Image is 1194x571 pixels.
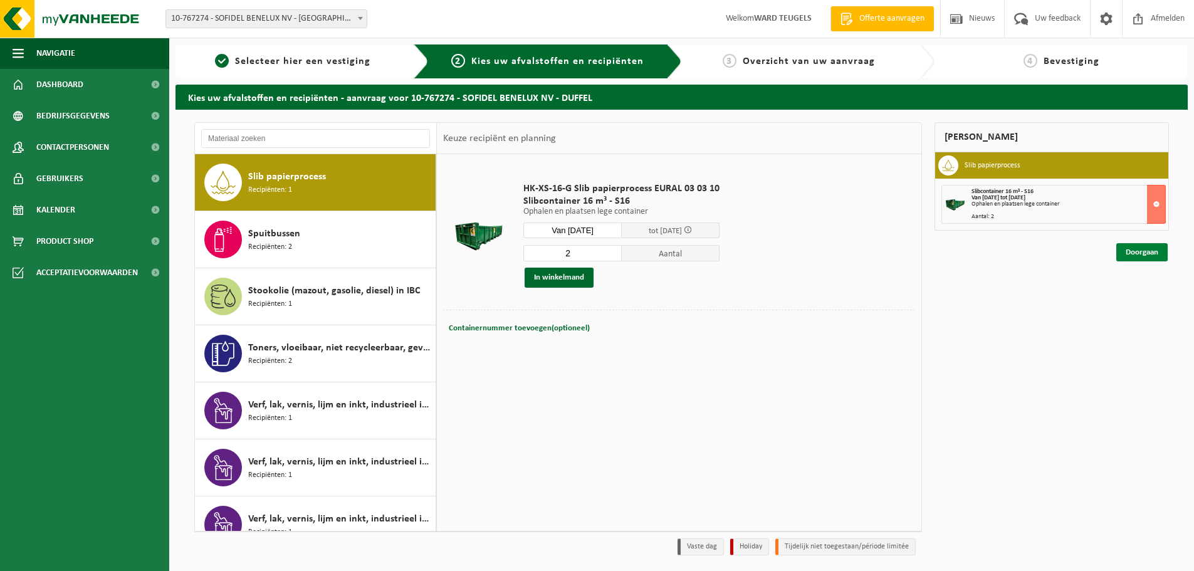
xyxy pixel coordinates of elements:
[775,538,916,555] li: Tijdelijk niet toegestaan/période limitée
[437,123,562,154] div: Keuze recipiënt en planning
[971,194,1025,201] strong: Van [DATE] tot [DATE]
[195,325,436,382] button: Toners, vloeibaar, niet recycleerbaar, gevaarlijk Recipiënten: 2
[248,184,292,196] span: Recipiënten: 1
[449,324,590,332] span: Containernummer toevoegen(optioneel)
[36,194,75,226] span: Kalender
[36,257,138,288] span: Acceptatievoorwaarden
[165,9,367,28] span: 10-767274 - SOFIDEL BENELUX NV - DUFFEL
[248,511,432,526] span: Verf, lak, vernis, lijm en inkt, industrieel in kleinverpakking
[248,226,300,241] span: Spuitbussen
[195,382,436,439] button: Verf, lak, vernis, lijm en inkt, industrieel in 200lt-vat Recipiënten: 1
[195,154,436,211] button: Slib papierprocess Recipiënten: 1
[971,214,1165,220] div: Aantal: 2
[36,100,110,132] span: Bedrijfsgegevens
[451,54,465,68] span: 2
[649,227,682,235] span: tot [DATE]
[754,14,812,23] strong: WARD TEUGELS
[723,54,736,68] span: 3
[248,355,292,367] span: Recipiënten: 2
[195,211,436,268] button: Spuitbussen Recipiënten: 2
[730,538,769,555] li: Holiday
[448,320,591,337] button: Containernummer toevoegen(optioneel)
[36,38,75,69] span: Navigatie
[523,195,720,207] span: Slibcontainer 16 m³ - S16
[182,54,404,69] a: 1Selecteer hier een vestiging
[248,526,292,538] span: Recipiënten: 1
[743,56,875,66] span: Overzicht van uw aanvraag
[935,122,1169,152] div: [PERSON_NAME]
[166,10,367,28] span: 10-767274 - SOFIDEL BENELUX NV - DUFFEL
[965,155,1020,175] h3: Slib papierprocess
[971,201,1165,207] div: Ophalen en plaatsen lege container
[622,245,720,261] span: Aantal
[248,454,432,469] span: Verf, lak, vernis, lijm en inkt, industrieel in IBC
[678,538,724,555] li: Vaste dag
[235,56,370,66] span: Selecteer hier een vestiging
[971,188,1034,195] span: Slibcontainer 16 m³ - S16
[248,241,292,253] span: Recipiënten: 2
[1116,243,1168,261] a: Doorgaan
[195,268,436,325] button: Stookolie (mazout, gasolie, diesel) in IBC Recipiënten: 1
[248,340,432,355] span: Toners, vloeibaar, niet recycleerbaar, gevaarlijk
[36,69,83,100] span: Dashboard
[248,412,292,424] span: Recipiënten: 1
[471,56,644,66] span: Kies uw afvalstoffen en recipiënten
[248,169,326,184] span: Slib papierprocess
[175,85,1188,109] h2: Kies uw afvalstoffen en recipiënten - aanvraag voor 10-767274 - SOFIDEL BENELUX NV - DUFFEL
[523,223,622,238] input: Selecteer datum
[201,129,430,148] input: Materiaal zoeken
[36,226,93,257] span: Product Shop
[215,54,229,68] span: 1
[36,132,109,163] span: Contactpersonen
[525,268,594,288] button: In winkelmand
[248,283,420,298] span: Stookolie (mazout, gasolie, diesel) in IBC
[248,469,292,481] span: Recipiënten: 1
[195,496,436,553] button: Verf, lak, vernis, lijm en inkt, industrieel in kleinverpakking Recipiënten: 1
[248,298,292,310] span: Recipiënten: 1
[36,163,83,194] span: Gebruikers
[856,13,928,25] span: Offerte aanvragen
[830,6,934,31] a: Offerte aanvragen
[248,397,432,412] span: Verf, lak, vernis, lijm en inkt, industrieel in 200lt-vat
[1024,54,1037,68] span: 4
[195,439,436,496] button: Verf, lak, vernis, lijm en inkt, industrieel in IBC Recipiënten: 1
[1044,56,1099,66] span: Bevestiging
[523,207,720,216] p: Ophalen en plaatsen lege container
[523,182,720,195] span: HK-XS-16-G Slib papierprocess EURAL 03 03 10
